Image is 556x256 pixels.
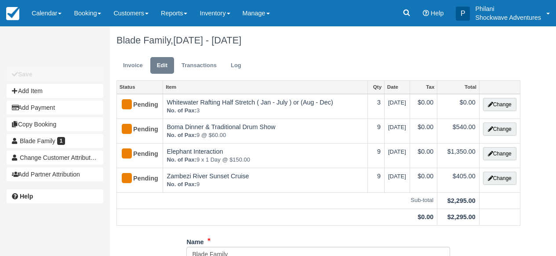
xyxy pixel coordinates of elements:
[167,132,196,138] strong: No. of Pax
[410,168,437,192] td: $0.00
[388,124,406,130] span: [DATE]
[6,7,19,20] img: checkfront-main-nav-mini-logo.png
[368,119,385,143] td: 9
[7,67,103,81] button: Save
[410,143,437,168] td: $0.00
[475,4,541,13] p: Philani
[120,196,433,205] em: Sub-total
[167,156,364,164] em: 9 x 1 Day @ $150.00
[437,143,480,168] td: $1,350.00
[368,81,384,93] a: Qty
[388,148,406,155] span: [DATE]
[447,213,476,220] strong: $2,295.00
[7,151,103,165] button: Change Customer Attribution
[385,81,410,93] a: Date
[20,193,33,200] b: Help
[175,57,223,74] a: Transactions
[483,98,516,111] button: Change
[167,181,196,187] strong: No. of Pax
[167,180,364,189] em: 9
[431,10,444,17] span: Help
[173,35,241,46] span: [DATE] - [DATE]
[483,147,516,160] button: Change
[120,147,152,161] div: Pending
[167,107,196,114] strong: No. of Pax
[456,7,470,21] div: P
[116,35,520,46] h1: Blade Family,
[7,84,103,98] button: Add Item
[224,57,248,74] a: Log
[7,134,103,148] a: Blade Family 1
[410,81,437,93] a: Tax
[57,137,65,145] span: 1
[7,101,103,115] button: Add Payment
[368,168,385,192] td: 9
[447,197,476,204] strong: $2,295.00
[20,154,99,161] span: Change Customer Attribution
[368,143,385,168] td: 9
[410,94,437,119] td: $0.00
[120,98,152,112] div: Pending
[483,123,516,136] button: Change
[167,156,196,163] strong: No. of Pax
[163,143,368,168] td: Elephant Interaction
[167,131,364,140] em: 9 @ $60.00
[7,189,103,203] a: Help
[7,167,103,181] button: Add Partner Attribution
[7,117,103,131] button: Copy Booking
[475,13,541,22] p: Shockwave Adventures
[167,107,364,115] em: 3
[368,94,385,119] td: 3
[437,119,480,143] td: $540.00
[163,119,368,143] td: Boma Dinner & Traditional Drum Show
[163,81,367,93] a: Item
[20,137,55,144] span: Blade Family
[437,94,480,119] td: $0.00
[117,81,163,93] a: Status
[163,94,368,119] td: Whitewater Rafting Half Stretch ( Jan - July ) or (Aug - Dec)
[120,172,152,186] div: Pending
[116,57,149,74] a: Invoice
[483,172,516,185] button: Change
[186,234,204,247] label: Name
[410,119,437,143] td: $0.00
[437,81,479,93] a: Total
[418,213,433,220] strong: $0.00
[120,123,152,137] div: Pending
[18,71,33,78] b: Save
[163,168,368,192] td: Zambezi River Sunset Cruise
[423,10,429,16] i: Help
[388,173,406,180] span: [DATE]
[150,57,174,74] a: Edit
[388,99,406,106] span: [DATE]
[437,168,480,192] td: $405.00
